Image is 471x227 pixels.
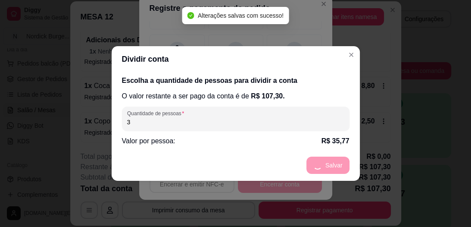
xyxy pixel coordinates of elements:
p: Valor por pessoa: [122,136,175,146]
span: R$ 107,30 . [251,92,284,100]
span: Alterações salvas com sucesso! [198,12,284,19]
label: Quantidade de pessoas [127,110,187,117]
h2: Escolha a quantidade de pessoas para dividir a conta [122,76,349,86]
input: Quantidade de pessoas [127,118,344,126]
p: R$ 35,77 [321,136,349,146]
span: check-circle [187,12,194,19]
button: Close [344,48,358,62]
header: Dividir conta [112,46,360,72]
p: O valor restante a ser pago da conta é de [122,91,349,101]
